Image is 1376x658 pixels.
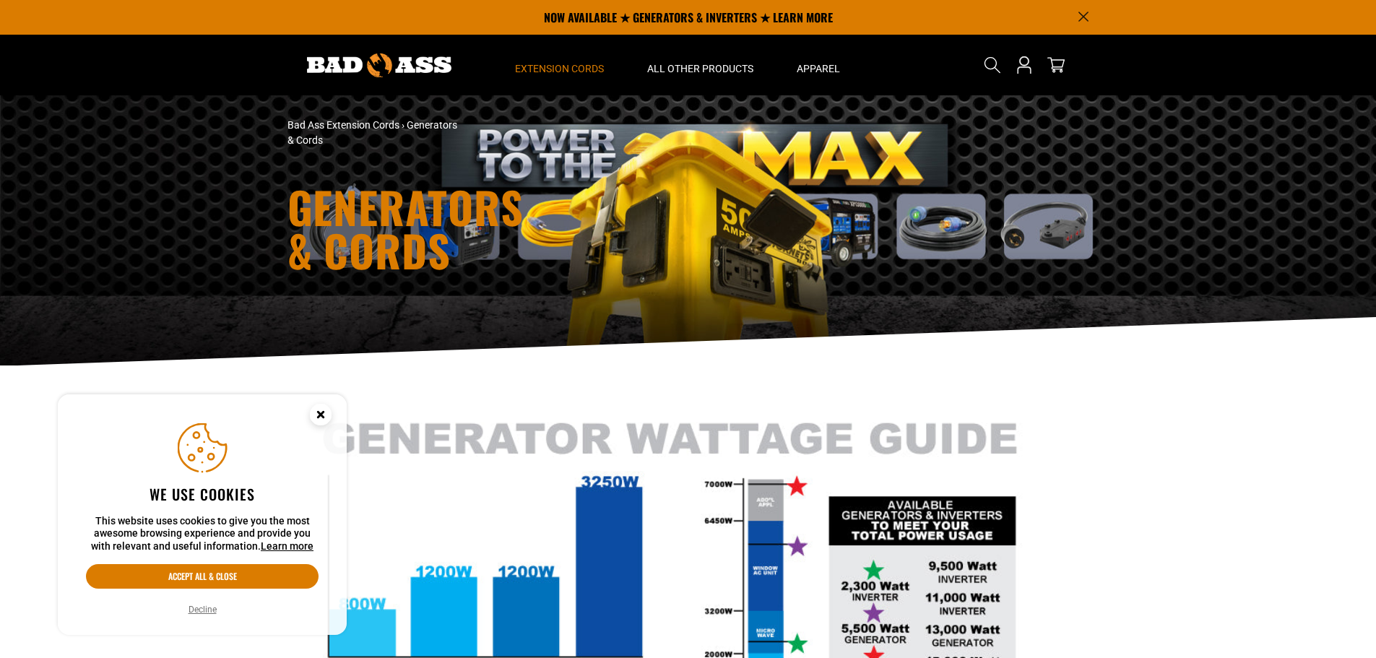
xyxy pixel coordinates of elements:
h1: Generators & Cords [287,185,815,272]
button: Accept all & close [86,564,319,589]
summary: Search [981,53,1004,77]
summary: Extension Cords [493,35,626,95]
summary: All Other Products [626,35,775,95]
a: Bad Ass Extension Cords [287,119,399,131]
aside: Cookie Consent [58,394,347,636]
h2: We use cookies [86,485,319,503]
button: Decline [184,602,221,617]
summary: Apparel [775,35,862,95]
span: Apparel [797,62,840,75]
span: › [402,119,404,131]
p: This website uses cookies to give you the most awesome browsing experience and provide you with r... [86,515,319,553]
span: All Other Products [647,62,753,75]
img: Bad Ass Extension Cords [307,53,451,77]
a: Learn more [261,540,313,552]
nav: breadcrumbs [287,118,815,148]
span: Extension Cords [515,62,604,75]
